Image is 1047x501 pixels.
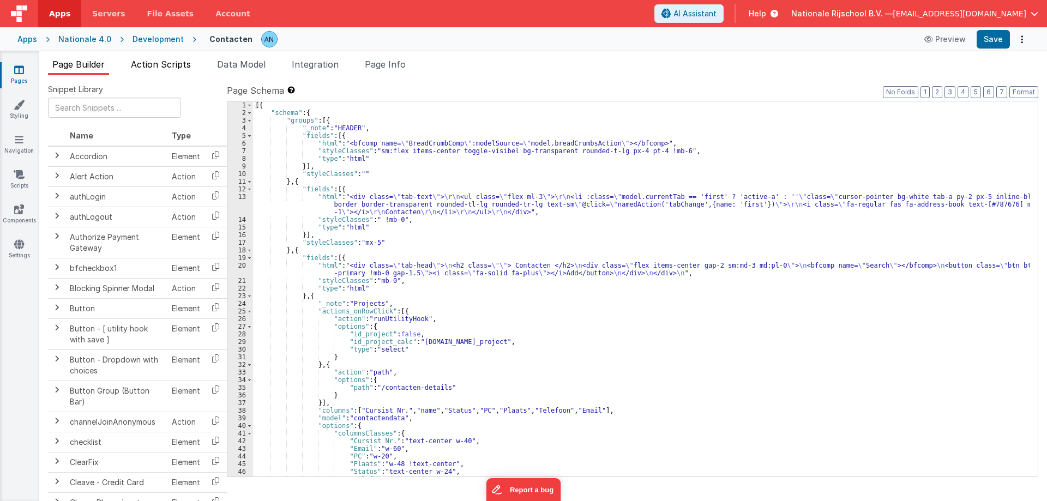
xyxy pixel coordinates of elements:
[167,349,204,381] td: Element
[227,369,253,376] div: 33
[996,86,1007,98] button: 7
[262,32,277,47] img: f1d78738b441ccf0e1fcb79415a71bae
[227,300,253,307] div: 24
[167,381,204,412] td: Element
[227,330,253,338] div: 28
[227,124,253,132] div: 4
[227,346,253,353] div: 30
[167,258,204,278] td: Element
[227,315,253,323] div: 26
[1014,32,1030,47] button: Options
[65,472,167,492] td: Cleave - Credit Card
[977,30,1010,49] button: Save
[172,131,191,140] span: Type
[749,8,766,19] span: Help
[227,384,253,391] div: 35
[65,166,167,186] td: Alert Action
[227,407,253,414] div: 38
[65,258,167,278] td: bfcheckbox1
[167,278,204,298] td: Action
[167,432,204,452] td: Element
[983,86,994,98] button: 6
[58,34,111,45] div: Nationale 4.0
[227,155,253,162] div: 8
[227,170,253,178] div: 10
[65,207,167,227] td: authLogout
[167,298,204,318] td: Element
[791,8,893,19] span: Nationale Rijschool B.V. —
[227,239,253,246] div: 17
[65,298,167,318] td: Button
[932,86,942,98] button: 2
[791,8,1038,19] button: Nationale Rijschool B.V. — [EMAIL_ADDRESS][DOMAIN_NAME]
[227,414,253,422] div: 39
[227,262,253,277] div: 20
[227,422,253,430] div: 40
[227,162,253,170] div: 9
[167,318,204,349] td: Element
[227,285,253,292] div: 22
[17,34,37,45] div: Apps
[227,277,253,285] div: 21
[65,349,167,381] td: Button - Dropdown with choices
[227,338,253,346] div: 29
[70,131,93,140] span: Name
[227,117,253,124] div: 3
[227,437,253,445] div: 42
[147,8,194,19] span: File Assets
[49,8,70,19] span: Apps
[217,59,266,70] span: Data Model
[654,4,724,23] button: AI Assistant
[227,132,253,140] div: 5
[65,227,167,258] td: Authorize Payment Gateway
[944,86,955,98] button: 3
[167,412,204,432] td: Action
[227,178,253,185] div: 11
[65,432,167,452] td: checklist
[227,140,253,147] div: 6
[227,292,253,300] div: 23
[227,475,253,483] div: 47
[167,452,204,472] td: Element
[65,412,167,432] td: channelJoinAnonymous
[65,452,167,472] td: ClearFix
[48,98,181,118] input: Search Snippets ...
[920,86,930,98] button: 1
[92,8,125,19] span: Servers
[883,86,918,98] button: No Folds
[65,318,167,349] td: Button - [ utility hook with save ]
[227,147,253,155] div: 7
[971,86,981,98] button: 5
[227,246,253,254] div: 18
[227,307,253,315] div: 25
[167,227,204,258] td: Element
[1009,86,1038,98] button: Format
[227,468,253,475] div: 46
[167,207,204,227] td: Action
[227,430,253,437] div: 41
[227,376,253,384] div: 34
[52,59,105,70] span: Page Builder
[227,460,253,468] div: 45
[227,185,253,193] div: 12
[65,146,167,167] td: Accordion
[167,166,204,186] td: Action
[227,445,253,452] div: 43
[918,31,972,48] button: Preview
[292,59,339,70] span: Integration
[227,452,253,460] div: 44
[227,391,253,399] div: 36
[65,381,167,412] td: Button Group (Button Bar)
[227,84,284,97] span: Page Schema
[227,399,253,407] div: 37
[958,86,968,98] button: 4
[365,59,406,70] span: Page Info
[167,186,204,207] td: Action
[209,35,252,43] h4: Contacten
[227,101,253,109] div: 1
[227,361,253,369] div: 32
[227,216,253,224] div: 14
[65,278,167,298] td: Blocking Spinner Modal
[167,472,204,492] td: Element
[227,193,253,216] div: 13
